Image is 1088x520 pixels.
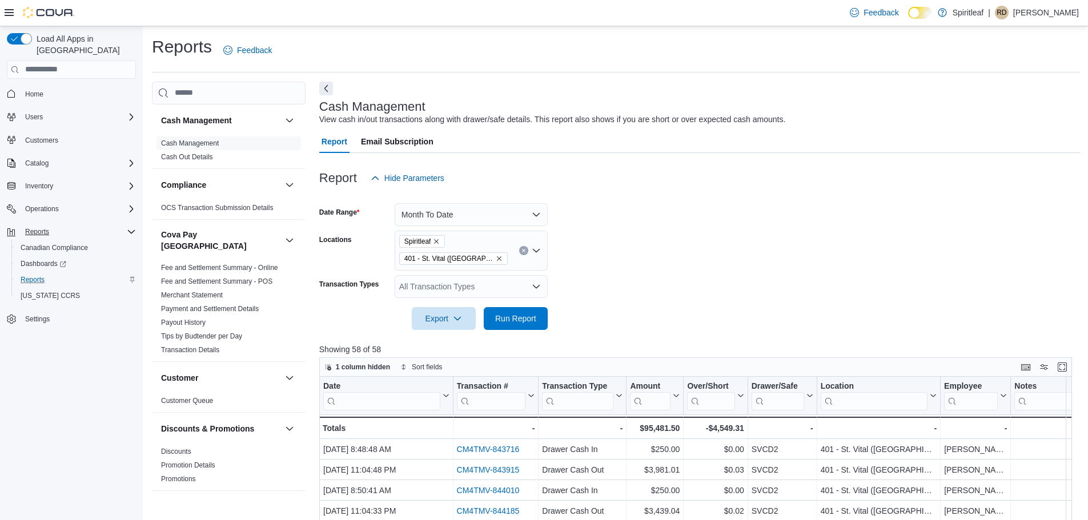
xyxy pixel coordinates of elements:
[25,204,59,213] span: Operations
[820,504,936,518] div: 401 - St. Vital ([GEOGRAPHIC_DATA])
[687,381,734,410] div: Over/Short
[399,235,445,248] span: Spiritleaf
[953,6,983,19] p: Spiritleaf
[161,475,196,483] a: Promotions
[396,360,447,374] button: Sort fields
[820,381,936,410] button: Location
[161,346,219,354] a: Transaction Details
[152,445,306,490] div: Discounts & Promotions
[21,134,63,147] a: Customers
[21,133,136,147] span: Customers
[161,291,223,299] a: Merchant Statement
[161,115,232,126] h3: Cash Management
[161,291,223,300] span: Merchant Statement
[687,483,744,497] div: $0.00
[21,110,136,124] span: Users
[319,100,425,114] h3: Cash Management
[687,463,744,477] div: $0.03
[456,421,535,435] div: -
[283,422,296,436] button: Discounts & Promotions
[161,305,259,313] a: Payment and Settlement Details
[21,259,66,268] span: Dashboards
[322,130,347,153] span: Report
[433,238,440,245] button: Remove Spiritleaf from selection in this group
[161,397,213,405] a: Customer Queue
[752,381,804,410] div: Drawer/Safe
[16,273,49,287] a: Reports
[820,381,927,392] div: Location
[519,246,528,255] button: Clear input
[21,291,80,300] span: [US_STATE] CCRS
[630,504,680,518] div: $3,439.04
[161,447,191,456] span: Discounts
[319,114,786,126] div: View cash in/out transactions along with drawer/safe details. This report also shows if you are s...
[161,474,196,483] span: Promotions
[16,289,136,303] span: Washington CCRS
[820,442,936,456] div: 401 - St. Vital ([GEOGRAPHIC_DATA])
[630,421,680,435] div: $95,481.50
[944,483,1007,497] div: [PERSON_NAME]
[21,110,47,124] button: Users
[532,282,541,291] button: Open list of options
[161,139,219,147] a: Cash Management
[1013,6,1079,19] p: [PERSON_NAME]
[2,311,140,327] button: Settings
[283,371,296,385] button: Customer
[25,227,49,236] span: Reports
[21,243,88,252] span: Canadian Compliance
[161,263,278,272] span: Fee and Settlement Summary - Online
[336,362,390,372] span: 1 column hidden
[687,381,734,392] div: Over/Short
[152,261,306,361] div: Cova Pay [GEOGRAPHIC_DATA]
[21,87,48,101] a: Home
[319,280,379,289] label: Transaction Types
[944,442,1007,456] div: [PERSON_NAME]
[752,381,804,392] div: Drawer/Safe
[1037,360,1051,374] button: Display options
[752,483,813,497] div: SVCD2
[23,7,74,18] img: Cova
[997,6,1006,19] span: RD
[395,203,548,226] button: Month To Date
[319,344,1080,355] p: Showing 58 of 58
[630,381,680,410] button: Amount
[456,381,535,410] button: Transaction #
[456,486,519,495] a: CM4TMV-844010
[1019,360,1033,374] button: Keyboard shortcuts
[752,504,813,518] div: SVCD2
[820,381,927,410] div: Location
[161,152,213,162] span: Cash Out Details
[542,381,613,392] div: Transaction Type
[21,202,136,216] span: Operations
[687,504,744,518] div: $0.02
[630,381,671,392] div: Amount
[16,257,136,271] span: Dashboards
[219,39,276,62] a: Feedback
[687,421,744,435] div: -$4,549.31
[161,179,280,191] button: Compliance
[16,241,136,255] span: Canadian Compliance
[161,345,219,354] span: Transaction Details
[161,396,213,405] span: Customer Queue
[630,463,680,477] div: $3,981.01
[21,312,136,326] span: Settings
[630,381,671,410] div: Amount
[456,465,519,474] a: CM4TMV-843915
[161,423,280,434] button: Discounts & Promotions
[161,332,242,341] span: Tips by Budtender per Day
[11,240,140,256] button: Canadian Compliance
[484,307,548,330] button: Run Report
[944,463,1007,477] div: [PERSON_NAME]
[161,139,219,148] span: Cash Management
[161,461,215,469] a: Promotion Details
[323,463,449,477] div: [DATE] 11:04:48 PM
[152,35,212,58] h1: Reports
[237,45,272,56] span: Feedback
[11,272,140,288] button: Reports
[323,442,449,456] div: [DATE] 8:48:48 AM
[687,381,744,410] button: Over/Short
[161,332,242,340] a: Tips by Budtender per Day
[11,256,140,272] a: Dashboards
[542,381,613,410] div: Transaction Type
[152,136,306,168] div: Cash Management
